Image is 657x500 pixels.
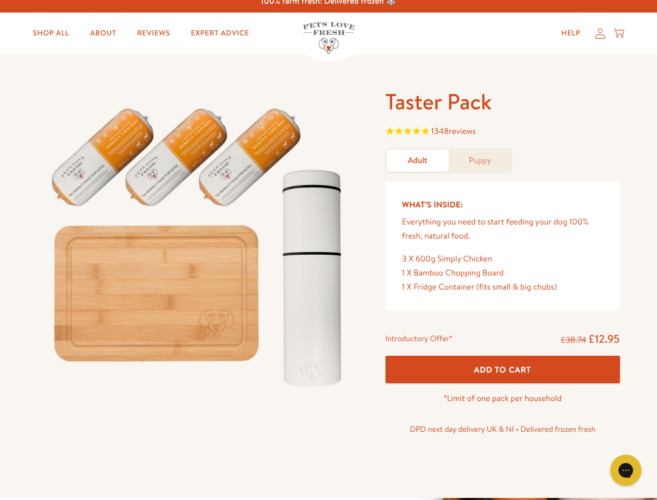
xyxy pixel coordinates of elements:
[561,334,586,346] s: £38.74
[82,23,124,44] a: About
[385,332,453,347] div: Introductory Offer*
[303,22,355,54] img: Pets Love Fresh
[449,126,476,137] span: reviews
[385,124,620,140] span: Rated 4.8 out of 5 stars 1348 reviews
[402,267,504,279] span: 1 X Bamboo Chopping Board
[24,23,78,44] a: Shop All
[588,331,620,346] span: £12.95
[474,364,531,375] span: Add To Cart
[385,422,620,436] p: DPD next day delivery UK & NI • Delivered frozen fresh
[385,87,620,116] h1: Taster Pack
[605,451,647,490] iframe: Gorgias live chat messenger
[449,149,511,172] a: Puppy
[402,280,603,294] div: 1 X Fridge Container (fits small & big chubs)
[37,87,360,398] img: Taster Pack - Adult
[553,23,589,44] a: Help
[402,198,603,211] h5: What’s Inside:
[128,23,178,44] a: Reviews
[387,149,449,172] a: Adult
[402,215,603,243] p: Everything you need to start feeding your dog 100% fresh, natural food.
[402,252,603,266] div: 3 X 600g Simply Chicken
[385,392,620,406] p: *Limit of one pack per household
[183,23,257,44] a: Expert Advice
[385,356,620,383] button: Add To Cart
[431,126,476,137] span: 1348 reviews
